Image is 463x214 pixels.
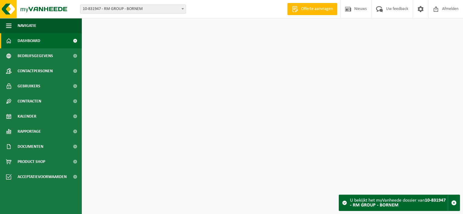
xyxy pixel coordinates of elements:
span: 10-831947 - RM GROUP - BORNEM [80,5,186,13]
span: Contracten [18,94,41,109]
span: Gebruikers [18,79,40,94]
span: Acceptatievoorwaarden [18,169,67,184]
span: Contactpersonen [18,63,53,79]
span: 10-831947 - RM GROUP - BORNEM [80,5,186,14]
span: Navigatie [18,18,36,33]
a: Offerte aanvragen [287,3,337,15]
span: Rapportage [18,124,41,139]
div: U bekijkt het myVanheede dossier van [350,195,448,211]
span: Bedrijfsgegevens [18,48,53,63]
span: Kalender [18,109,36,124]
span: Dashboard [18,33,40,48]
span: Product Shop [18,154,45,169]
span: Offerte aanvragen [300,6,334,12]
span: Documenten [18,139,43,154]
strong: 10-831947 - RM GROUP - BORNEM [350,198,446,208]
